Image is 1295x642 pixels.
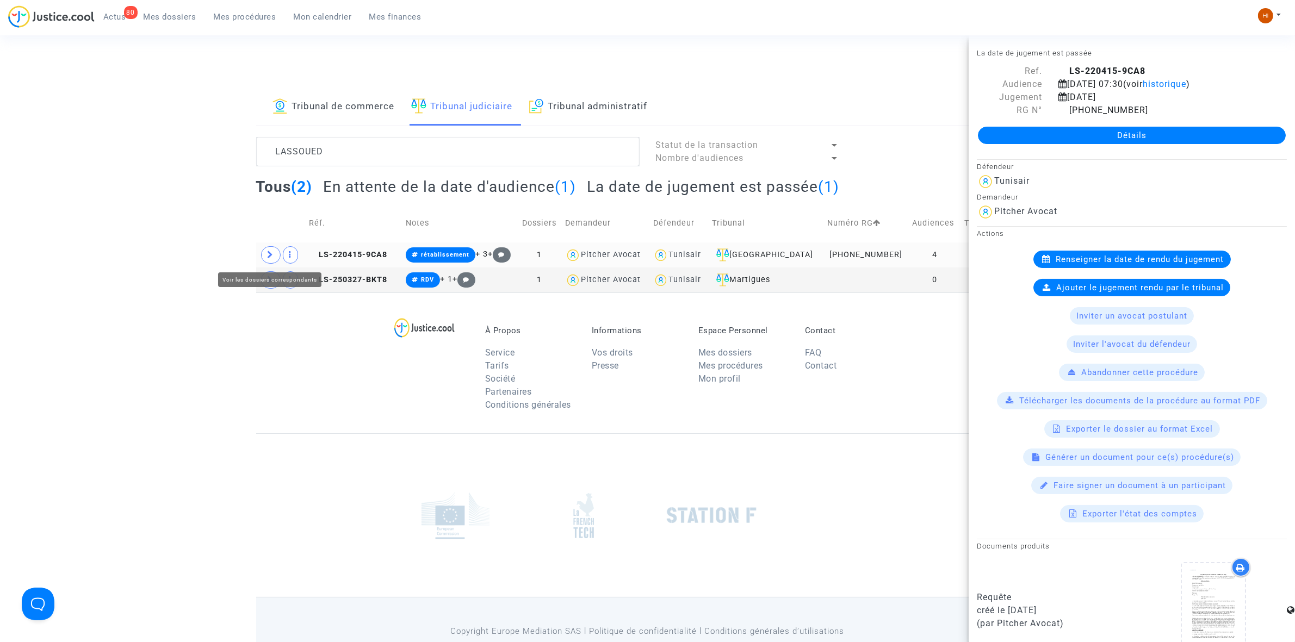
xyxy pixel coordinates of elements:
[103,12,126,22] span: Actus
[716,273,729,286] img: icon-faciliter-sm.svg
[581,275,641,284] div: Pitcher Avocat
[135,9,205,25] a: Mes dossiers
[517,267,561,292] td: 1
[1050,91,1268,104] div: [DATE]
[1056,254,1224,264] span: Renseigner la date de rendu du jugement
[8,5,95,28] img: jc-logo.svg
[1020,396,1261,406] span: Télécharger les documents de la procédure au format PDF
[961,204,1020,242] td: Transaction
[978,127,1286,144] a: Détails
[214,12,276,22] span: Mes procédures
[411,89,513,126] a: Tribunal judiciaire
[587,177,839,196] h2: La date de jugement est passée
[453,275,476,284] span: +
[485,400,571,410] a: Conditions générales
[394,318,455,338] img: logo-lg.svg
[977,229,1004,238] small: Actions
[969,91,1050,104] div: Jugement
[977,617,1124,630] div: (par Pitcher Avocat)
[573,493,594,539] img: french_tech.png
[485,373,516,384] a: Société
[440,275,453,284] span: + 1
[485,387,532,397] a: Partenaires
[565,272,581,288] img: icon-user.svg
[656,153,744,163] span: Nombre d'audiences
[1143,79,1186,89] span: historique
[977,604,1124,617] div: créé le [DATE]
[908,267,961,292] td: 0
[656,140,759,150] span: Statut de la transaction
[285,9,361,25] a: Mon calendrier
[529,89,648,126] a: Tribunal administratif
[805,326,895,335] p: Contact
[969,104,1050,117] div: RG N°
[1123,79,1190,89] span: (voir )
[517,242,561,267] td: 1
[294,12,352,22] span: Mon calendrier
[421,276,434,283] span: RDV
[22,588,54,620] iframe: Help Scout Beacon - Open
[823,204,909,242] td: Numéro RG
[716,248,729,261] img: icon-faciliter-sm.svg
[805,347,822,358] a: FAQ
[1069,66,1145,76] b: LS-220415-9CA8
[581,250,641,259] div: Pitcher Avocat
[488,250,511,259] span: +
[421,251,469,258] span: rétablissement
[1073,339,1191,349] span: Inviter l'avocat du défendeur
[1082,509,1197,519] span: Exporter l'état des comptes
[124,6,138,19] div: 80
[309,250,387,259] span: LS-220415-9CA8
[969,78,1050,91] div: Audience
[256,177,313,196] h2: Tous
[1067,424,1213,434] span: Exporter le dossier au format Excel
[668,250,701,259] div: Tunisair
[323,177,576,196] h2: En attente de la date d'audience
[977,542,1050,550] small: Documents produits
[977,193,1018,201] small: Demandeur
[475,250,488,259] span: + 3
[592,360,619,371] a: Presse
[712,273,820,286] div: Martigues
[272,89,395,126] a: Tribunal de commerce
[698,326,789,335] p: Espace Personnel
[205,9,285,25] a: Mes procédures
[1076,311,1187,321] span: Inviter un avocat postulant
[305,204,402,242] td: Réf.
[592,326,682,335] p: Informations
[292,178,313,196] span: (2)
[653,272,669,288] img: icon-user.svg
[668,275,701,284] div: Tunisair
[592,347,633,358] a: Vos droits
[698,373,741,384] a: Mon profil
[517,204,561,242] td: Dossiers
[422,492,490,539] img: europe_commision.png
[977,49,1092,57] small: La date de jugement est passée
[708,204,823,242] td: Tribunal
[402,204,517,242] td: Notes
[272,98,288,114] img: icon-banque.svg
[977,163,1014,171] small: Défendeur
[555,178,576,196] span: (1)
[1045,452,1234,462] span: Générer un document pour ce(s) procédure(s)
[361,9,430,25] a: Mes finances
[1081,367,1198,377] span: Abandonner cette procédure
[485,326,575,335] p: À Propos
[529,98,544,114] img: icon-archive.svg
[95,9,135,25] a: 80Actus
[561,204,649,242] td: Demandeur
[908,242,961,267] td: 4
[565,247,581,263] img: icon-user.svg
[411,98,426,114] img: icon-faciliter-sm.svg
[485,360,509,371] a: Tarifs
[977,203,994,221] img: icon-user.svg
[1056,283,1224,292] span: Ajouter le jugement rendu par le tribunal
[649,204,709,242] td: Défendeur
[823,242,909,267] td: [PHONE_NUMBER]
[1058,105,1148,115] span: [PHONE_NUMBER]
[698,347,752,358] a: Mes dossiers
[1054,481,1226,490] span: Faire signer un document à un participant
[908,204,961,242] td: Audiences
[805,360,837,371] a: Contact
[485,347,515,358] a: Service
